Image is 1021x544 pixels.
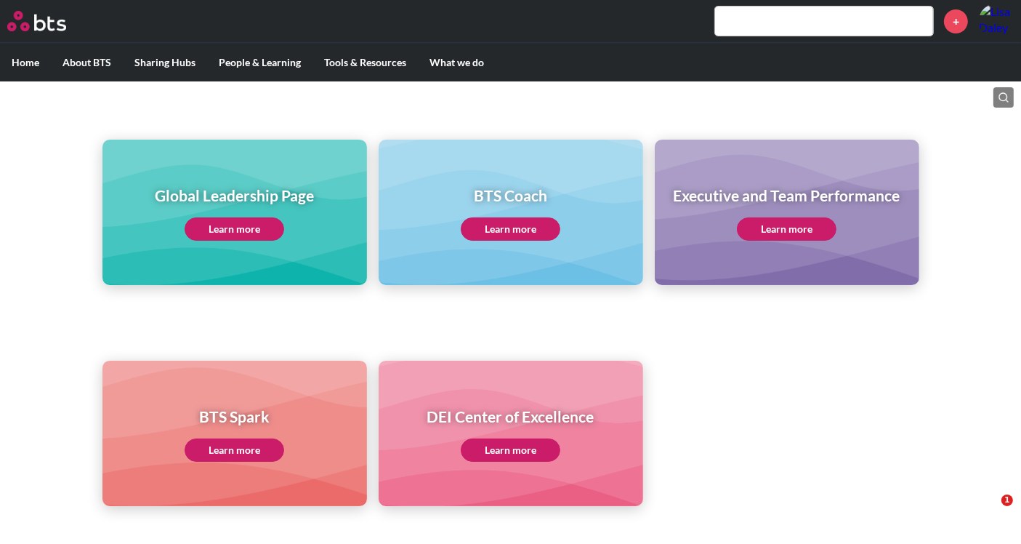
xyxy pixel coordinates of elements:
[185,439,284,462] a: Learn more
[51,44,123,81] label: About BTS
[427,406,594,427] h1: DEI Center of Excellence
[418,44,496,81] label: What we do
[185,406,284,427] h1: BTS Spark
[737,217,836,241] a: Learn more
[461,185,560,206] h1: BTS Coach
[674,185,900,206] h1: Executive and Team Performance
[123,44,207,81] label: Sharing Hubs
[155,185,314,206] h1: Global Leadership Page
[944,9,968,33] a: +
[461,217,560,241] a: Learn more
[1001,495,1013,506] span: 1
[461,439,560,462] a: Learn more
[312,44,418,81] label: Tools & Resources
[979,4,1014,39] img: Lisa Daley
[7,11,66,31] img: BTS Logo
[972,495,1006,529] iframe: Intercom live chat
[7,11,93,31] a: Go home
[185,217,284,241] a: Learn more
[979,4,1014,39] a: Profile
[207,44,312,81] label: People & Learning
